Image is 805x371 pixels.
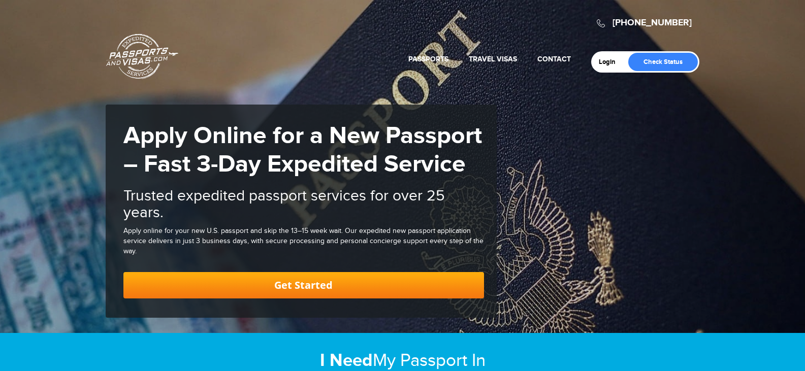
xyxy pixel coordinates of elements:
span: Passport In [400,350,486,371]
a: Passports & [DOMAIN_NAME] [106,33,178,79]
a: Travel Visas [469,55,517,63]
h2: Trusted expedited passport services for over 25 years. [123,188,484,221]
a: Check Status [628,53,698,71]
a: Login [599,58,623,66]
strong: Apply Online for a New Passport – Fast 3-Day Expedited Service [123,121,482,179]
div: Apply online for your new U.S. passport and skip the 13–15 week wait. Our expedited new passport ... [123,226,484,257]
a: [PHONE_NUMBER] [613,17,692,28]
a: Passports [408,55,448,63]
a: Get Started [123,272,484,298]
a: Contact [537,55,571,63]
